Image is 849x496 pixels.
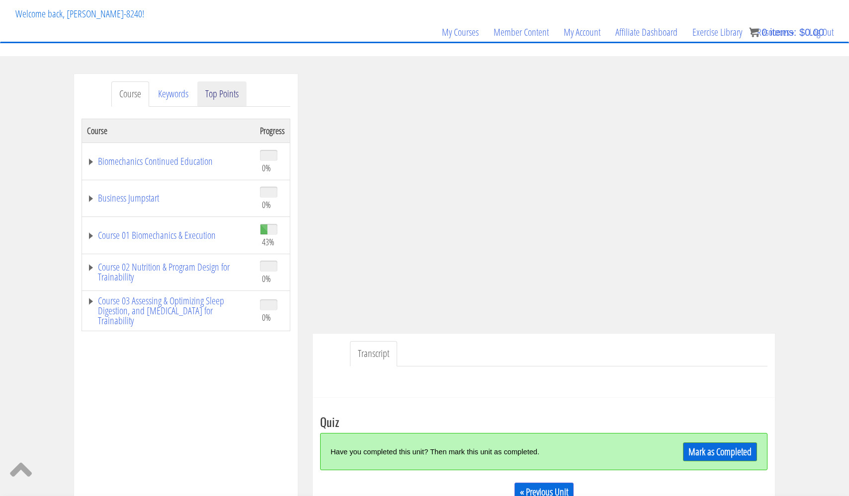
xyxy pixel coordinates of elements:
h3: Quiz [320,415,767,428]
a: Business Jumpstart [87,193,250,203]
a: Course 01 Biomechanics & Execution [87,230,250,240]
span: 0 [762,27,767,38]
a: Course [111,81,149,107]
span: $ [799,27,805,38]
div: Have you completed this unit? Then mark this unit as completed. [331,441,645,462]
span: 0% [262,162,271,173]
th: Progress [255,119,290,142]
a: Log Out [802,8,841,56]
a: Transcript [350,341,397,366]
span: 0% [262,312,271,323]
span: 43% [262,236,274,247]
a: Course 03 Assessing & Optimizing Sleep Digestion, and [MEDICAL_DATA] for Trainability [87,296,250,326]
a: My Account [556,8,608,56]
bdi: 0.00 [799,27,824,38]
a: 0 items: $0.00 [749,27,824,38]
a: Mark as Completed [683,442,757,461]
a: Resources [750,8,802,56]
span: 0% [262,199,271,210]
span: items: [770,27,796,38]
a: Course 02 Nutrition & Program Design for Trainability [87,262,250,282]
a: Exercise Library [685,8,750,56]
a: Keywords [150,81,196,107]
img: icon11.png [749,27,759,37]
a: Top Points [197,81,247,107]
th: Course [82,119,255,142]
span: 0% [262,273,271,284]
a: Biomechanics Continued Education [87,156,250,166]
a: Member Content [486,8,556,56]
a: My Courses [434,8,486,56]
a: Affiliate Dashboard [608,8,685,56]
